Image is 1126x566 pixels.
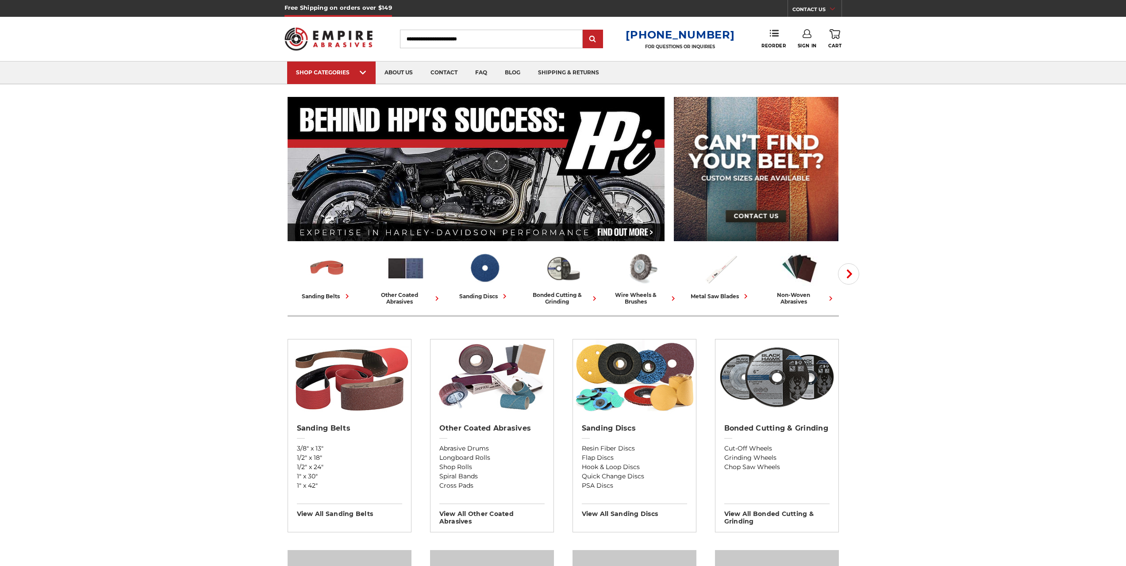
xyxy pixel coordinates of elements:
a: Flap Discs [582,453,687,462]
a: other coated abrasives [370,249,442,305]
a: contact [422,62,466,84]
h2: Sanding Discs [582,424,687,433]
a: Cut-Off Wheels [724,444,830,453]
h3: View All bonded cutting & grinding [724,504,830,525]
img: Sanding Belts [307,249,346,287]
span: Sign In [798,43,817,49]
button: Next [838,263,859,285]
a: sanding discs [449,249,520,301]
a: 3/8" x 13" [297,444,402,453]
img: Sanding Discs [465,249,504,287]
img: Wire Wheels & Brushes [623,249,661,287]
a: Longboard Rolls [439,453,545,462]
div: bonded cutting & grinding [527,292,599,305]
a: 1/2" x 24" [297,462,402,472]
img: Sanding Discs [573,339,696,415]
a: 1/2" x 18" [297,453,402,462]
a: PSA Discs [582,481,687,490]
div: sanding belts [302,292,352,301]
img: Other Coated Abrasives [430,339,553,415]
img: Bonded Cutting & Grinding [544,249,583,287]
h2: Other Coated Abrasives [439,424,545,433]
img: Sanding Belts [288,339,411,415]
a: faq [466,62,496,84]
a: bonded cutting & grinding [527,249,599,305]
img: Other Coated Abrasives [386,249,425,287]
a: Grinding Wheels [724,453,830,462]
a: Abrasive Drums [439,444,545,453]
a: metal saw blades [685,249,757,301]
a: sanding belts [291,249,363,301]
img: Banner for an interview featuring Horsepower Inc who makes Harley performance upgrades featured o... [288,97,665,241]
h2: Sanding Belts [297,424,402,433]
a: non-woven abrasives [764,249,835,305]
span: Cart [828,43,842,49]
a: shipping & returns [529,62,608,84]
img: Metal Saw Blades [701,249,740,287]
h2: Bonded Cutting & Grinding [724,424,830,433]
a: CONTACT US [792,4,842,17]
a: about us [376,62,422,84]
input: Submit [584,31,602,48]
a: 1" x 30" [297,472,402,481]
div: non-woven abrasives [764,292,835,305]
img: Bonded Cutting & Grinding [715,339,838,415]
h3: View All sanding discs [582,504,687,518]
a: Hook & Loop Discs [582,462,687,472]
span: Reorder [761,43,786,49]
div: SHOP CATEGORIES [296,69,367,76]
div: sanding discs [459,292,509,301]
img: Non-woven Abrasives [780,249,819,287]
img: Empire Abrasives [284,22,373,56]
p: FOR QUESTIONS OR INQUIRIES [626,44,734,50]
div: metal saw blades [691,292,750,301]
a: Shop Rolls [439,462,545,472]
a: Chop Saw Wheels [724,462,830,472]
img: promo banner for custom belts. [674,97,838,241]
h3: View All sanding belts [297,504,402,518]
a: blog [496,62,529,84]
a: Resin Fiber Discs [582,444,687,453]
h3: View All other coated abrasives [439,504,545,525]
a: Quick Change Discs [582,472,687,481]
a: Reorder [761,29,786,48]
a: Cart [828,29,842,49]
a: Spiral Bands [439,472,545,481]
div: other coated abrasives [370,292,442,305]
a: wire wheels & brushes [606,249,678,305]
div: wire wheels & brushes [606,292,678,305]
a: [PHONE_NUMBER] [626,28,734,41]
a: Cross Pads [439,481,545,490]
a: 1" x 42" [297,481,402,490]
